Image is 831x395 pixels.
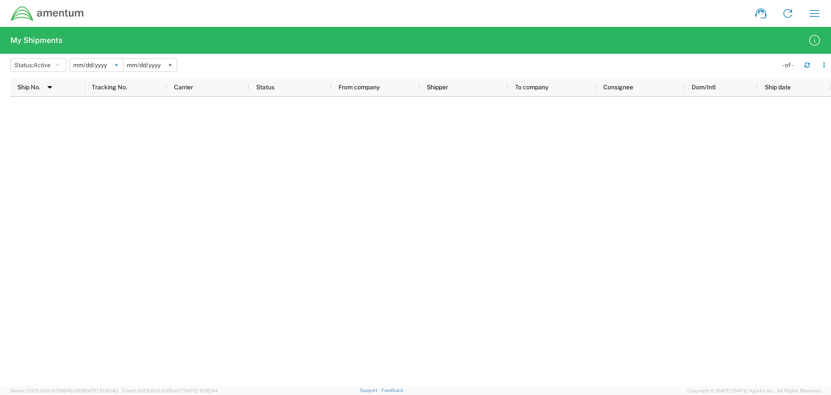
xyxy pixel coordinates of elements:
[83,388,118,393] span: [DATE] 10:43:43
[10,388,118,393] span: Server: 2025.20.0-970904bc0f3
[10,58,66,72] button: Status:Active
[70,59,123,72] input: Not set
[603,84,633,91] span: Consignee
[360,388,381,393] a: Support
[256,84,274,91] span: Status
[782,61,797,69] div: - of -
[687,387,821,395] span: Copyright © [DATE]-[DATE] Agistix Inc., All Rights Reserved
[17,84,40,91] span: Ship No.
[10,6,84,22] img: dyncorp
[765,84,791,91] span: Ship date
[515,84,548,91] span: To company
[123,59,177,72] input: Not set
[10,35,62,46] h2: My Shipments
[43,80,57,94] img: arrow-dropdown.svg
[174,84,193,91] span: Carrier
[122,388,218,393] span: Client: 2025.20.0-035ba07
[338,84,380,91] span: From company
[33,62,51,69] span: Active
[427,84,448,91] span: Shipper
[92,84,127,91] span: Tracking No.
[381,388,403,393] a: Feedback
[692,84,716,91] span: Dom/Intl
[183,388,218,393] span: [DATE] 10:52:44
